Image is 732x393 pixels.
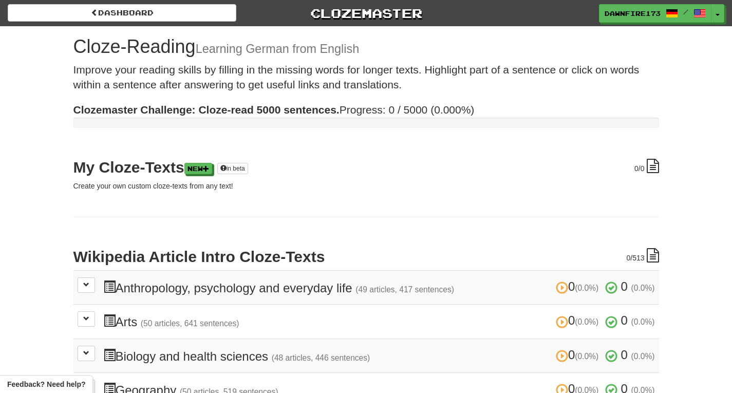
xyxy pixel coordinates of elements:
[621,279,628,293] span: 0
[7,379,85,389] span: Open feedback widget
[626,254,630,262] span: 0
[556,313,602,327] span: 0
[634,159,659,174] div: /0
[556,348,602,362] span: 0
[621,313,628,327] span: 0
[631,317,655,326] small: (0.0%)
[73,104,340,116] strong: Clozemaster Challenge: Cloze-read 5000 sentences.
[575,352,598,361] small: (0.0%)
[103,314,655,329] h3: Arts
[73,248,659,265] h2: Wikipedia Article Intro Cloze-Texts
[73,181,659,191] p: Create your own custom cloze-texts from any text!
[272,353,370,362] small: (48 articles, 446 sentences)
[252,4,480,22] a: Clozemaster
[683,8,688,15] span: /
[73,36,659,57] h1: Cloze-Reading
[634,164,639,173] span: 0
[73,62,659,92] p: Improve your reading skills by filling in the missing words for longer texts. Highlight part of a...
[575,284,598,292] small: (0.0%)
[355,285,454,294] small: (49 articles, 417 sentences)
[73,159,659,176] h2: My Cloze-Texts
[575,317,598,326] small: (0.0%)
[217,163,248,174] a: in beta
[73,104,475,116] span: Progress: 0 / 5000 (0.000%)
[8,4,236,22] a: Dashboard
[184,163,212,174] a: New
[103,348,655,363] h3: Biology and health sciences
[599,4,711,23] a: DawnFire173 /
[631,284,655,292] small: (0.0%)
[556,279,602,293] span: 0
[631,352,655,361] small: (0.0%)
[626,248,659,263] div: /513
[605,9,661,18] span: DawnFire173
[103,280,655,295] h3: Anthropology, psychology and everyday life
[141,319,239,328] small: (50 articles, 641 sentences)
[621,348,628,362] span: 0
[196,42,360,55] small: Learning German from English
